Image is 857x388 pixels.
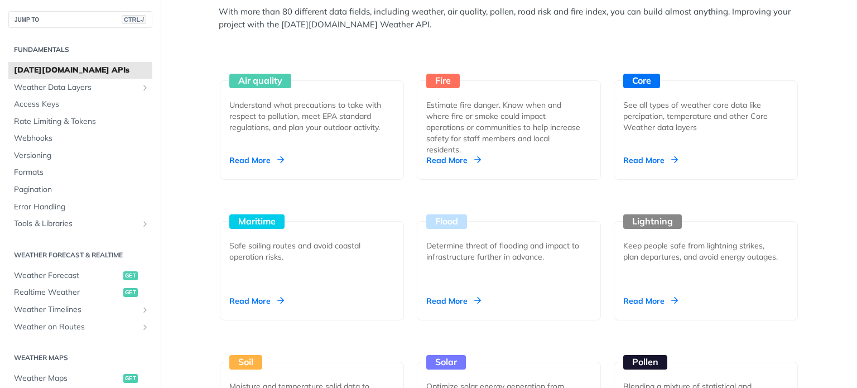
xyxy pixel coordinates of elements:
div: Read More [229,295,284,306]
div: Read More [623,295,678,306]
p: With more than 80 different data fields, including weather, air quality, pollen, road risk and fi... [219,6,805,31]
div: Pollen [623,355,667,370]
a: Error Handling [8,199,152,215]
span: Weather Data Layers [14,82,138,93]
a: Air quality Understand what precautions to take with respect to pollution, meet EPA standard regu... [215,39,408,180]
a: Maritime Safe sailing routes and avoid coastal operation risks. Read More [215,180,408,320]
a: Fire Estimate fire danger. Know when and where fire or smoke could impact operations or communiti... [412,39,605,180]
span: CTRL-/ [122,15,146,24]
div: Core [623,74,660,88]
div: Fire [426,74,460,88]
span: Versioning [14,150,150,161]
div: Keep people safe from lightning strikes, plan departures, and avoid energy outages. [623,240,779,262]
span: get [123,271,138,280]
div: Solar [426,355,466,370]
span: Weather on Routes [14,322,138,333]
div: Maritime [229,214,285,229]
a: Tools & LibrariesShow subpages for Tools & Libraries [8,215,152,232]
a: Webhooks [8,130,152,147]
a: Access Keys [8,96,152,113]
a: Weather Forecastget [8,267,152,284]
a: Weather TimelinesShow subpages for Weather Timelines [8,301,152,318]
div: See all types of weather core data like percipation, temperature and other Core Weather data layers [623,99,779,133]
a: Weather Mapsget [8,370,152,387]
h2: Weather Forecast & realtime [8,250,152,260]
button: Show subpages for Tools & Libraries [141,219,150,228]
a: Weather on RoutesShow subpages for Weather on Routes [8,319,152,336]
span: Pagination [14,184,150,195]
div: Read More [623,155,678,166]
div: Safe sailing routes and avoid coastal operation risks. [229,240,386,262]
div: Soil [229,355,262,370]
span: Access Keys [14,99,150,110]
button: Show subpages for Weather Timelines [141,305,150,314]
div: Air quality [229,74,291,88]
a: Realtime Weatherget [8,284,152,301]
button: Show subpages for Weather Data Layers [141,83,150,92]
button: Show subpages for Weather on Routes [141,323,150,332]
a: Formats [8,164,152,181]
span: Rate Limiting & Tokens [14,116,150,127]
span: Webhooks [14,133,150,144]
a: Versioning [8,147,152,164]
h2: Weather Maps [8,353,152,363]
span: [DATE][DOMAIN_NAME] APIs [14,65,150,76]
span: get [123,288,138,297]
div: Flood [426,214,467,229]
span: Weather Maps [14,373,121,384]
div: Understand what precautions to take with respect to pollution, meet EPA standard regulations, and... [229,99,386,133]
span: Formats [14,167,150,178]
span: Weather Forecast [14,270,121,281]
a: Lightning Keep people safe from lightning strikes, plan departures, and avoid energy outages. Rea... [609,180,802,320]
span: Tools & Libraries [14,218,138,229]
div: Read More [426,295,481,306]
span: get [123,374,138,383]
div: Lightning [623,214,682,229]
a: [DATE][DOMAIN_NAME] APIs [8,62,152,79]
div: Estimate fire danger. Know when and where fire or smoke could impact operations or communities to... [426,99,582,155]
a: Flood Determine threat of flooding and impact to infrastructure further in advance. Read More [412,180,605,320]
a: Weather Data LayersShow subpages for Weather Data Layers [8,79,152,96]
span: Weather Timelines [14,304,138,315]
button: JUMP TOCTRL-/ [8,11,152,28]
h2: Fundamentals [8,45,152,55]
div: Read More [426,155,481,166]
a: Rate Limiting & Tokens [8,113,152,130]
a: Core See all types of weather core data like percipation, temperature and other Core Weather data... [609,39,802,180]
a: Pagination [8,181,152,198]
span: Realtime Weather [14,287,121,298]
div: Read More [229,155,284,166]
div: Determine threat of flooding and impact to infrastructure further in advance. [426,240,582,262]
span: Error Handling [14,202,150,213]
